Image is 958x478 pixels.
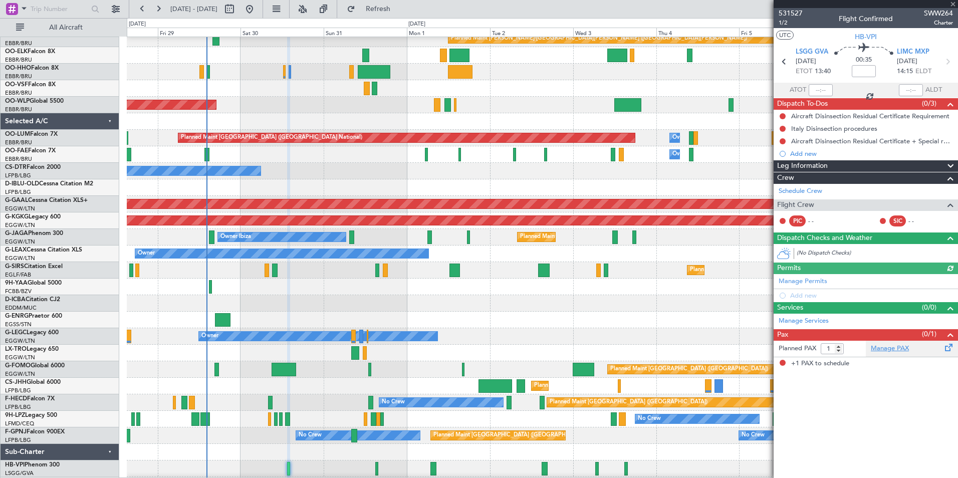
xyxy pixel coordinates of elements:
[324,28,407,37] div: Sun 31
[5,197,28,203] span: G-GAAL
[5,247,82,253] a: G-LEAXCessna Citation XLS
[550,395,707,410] div: Planned Maint [GEOGRAPHIC_DATA] ([GEOGRAPHIC_DATA])
[5,330,59,336] a: G-LEGCLegacy 600
[220,229,251,245] div: Owner Ibiza
[5,181,39,187] span: D-IBLU-OLD
[889,215,906,226] div: SIC
[573,28,656,37] div: Wed 3
[5,65,59,71] a: OO-HHOFalcon 8X
[5,148,56,154] a: OO-FAEFalcon 7X
[5,396,55,402] a: F-HECDFalcon 7X
[5,164,27,170] span: CS-DTR
[5,98,30,104] span: OO-WLP
[5,436,31,444] a: LFPB/LBG
[856,55,872,65] span: 00:35
[5,40,32,47] a: EBBR/BRU
[796,47,828,57] span: LSGG GVA
[5,98,64,104] a: OO-WLPGlobal 5500
[922,98,936,109] span: (0/3)
[5,255,35,262] a: EGGW/LTN
[5,346,59,352] a: LX-TROLegacy 650
[5,462,25,468] span: HB-VPI
[5,73,32,80] a: EBBR/BRU
[5,288,32,295] a: FCBB/BZV
[672,147,741,162] div: Owner Melsbroek Air Base
[5,337,35,345] a: EGGW/LTN
[5,420,34,427] a: LFMD/CEQ
[777,160,828,172] span: Leg Information
[5,370,35,378] a: EGGW/LTN
[5,429,27,435] span: F-GPNJ
[5,363,65,369] a: G-FOMOGlobal 6000
[357,6,399,13] span: Refresh
[5,230,28,236] span: G-JAGA
[5,49,28,55] span: OO-ELK
[5,148,28,154] span: OO-FAE
[158,28,241,37] div: Fri 29
[791,112,949,120] div: Aircraft Disinsection Residual Certificate Requirement
[777,329,788,341] span: Pax
[5,429,65,435] a: F-GPNJFalcon 900EX
[181,130,362,145] div: Planned Maint [GEOGRAPHIC_DATA] ([GEOGRAPHIC_DATA] National)
[5,82,56,88] a: OO-VSFFalcon 8X
[31,2,88,17] input: Trip Number
[433,428,591,443] div: Planned Maint [GEOGRAPHIC_DATA] ([GEOGRAPHIC_DATA])
[656,28,740,37] div: Thu 4
[5,106,32,113] a: EBBR/BRU
[5,56,32,64] a: EBBR/BRU
[610,362,768,377] div: Planned Maint [GEOGRAPHIC_DATA] ([GEOGRAPHIC_DATA])
[11,20,109,36] button: All Aircraft
[5,313,62,319] a: G-ENRGPraetor 600
[5,403,31,411] a: LFPB/LBG
[5,469,34,477] a: LSGG/GVA
[5,462,60,468] a: HB-VPIPhenom 300
[26,24,106,31] span: All Aircraft
[791,137,953,145] div: Aircraft Disinsection Residual Certificate + Special request
[5,363,31,369] span: G-FOMO
[5,379,61,385] a: CS-JHHGlobal 6000
[5,188,31,196] a: LFPB/LBG
[5,379,27,385] span: CS-JHH
[5,396,27,402] span: F-HECD
[5,181,93,187] a: D-IBLU-OLDCessna Citation M2
[5,330,27,336] span: G-LEGC
[382,395,405,410] div: No Crew
[690,263,848,278] div: Planned Maint [GEOGRAPHIC_DATA] ([GEOGRAPHIC_DATA])
[129,20,146,29] div: [DATE]
[5,321,32,328] a: EGSS/STN
[5,354,35,361] a: EGGW/LTN
[5,131,58,137] a: OO-LUMFalcon 7X
[790,85,806,95] span: ATOT
[839,14,893,24] div: Flight Confirmed
[915,67,931,77] span: ELDT
[739,28,822,37] div: Fri 5
[520,229,678,245] div: Planned Maint [GEOGRAPHIC_DATA] ([GEOGRAPHIC_DATA])
[5,412,57,418] a: 9H-LPZLegacy 500
[408,20,425,29] div: [DATE]
[5,280,28,286] span: 9H-YAA
[924,19,953,27] span: Charter
[5,264,63,270] a: G-SIRSCitation Excel
[5,49,55,55] a: OO-ELKFalcon 8X
[796,57,816,67] span: [DATE]
[808,216,831,225] div: - -
[5,197,88,203] a: G-GAALCessna Citation XLS+
[897,47,929,57] span: LIMC MXP
[815,67,831,77] span: 13:40
[451,31,747,46] div: Planned Maint [PERSON_NAME]-[GEOGRAPHIC_DATA][PERSON_NAME] ([GEOGRAPHIC_DATA][PERSON_NAME])
[534,378,692,393] div: Planned Maint [GEOGRAPHIC_DATA] ([GEOGRAPHIC_DATA])
[407,28,490,37] div: Mon 1
[5,164,61,170] a: CS-DTRFalcon 2000
[299,428,322,443] div: No Crew
[5,214,29,220] span: G-KGKG
[855,32,877,42] span: HB-VPI
[791,359,849,369] span: +1 PAX to schedule
[779,8,803,19] span: 531527
[776,31,794,40] button: UTC
[779,344,816,354] label: Planned PAX
[922,302,936,313] span: (0/0)
[777,98,828,110] span: Dispatch To-Dos
[5,205,35,212] a: EGGW/LTN
[638,411,661,426] div: No Crew
[241,28,324,37] div: Sat 30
